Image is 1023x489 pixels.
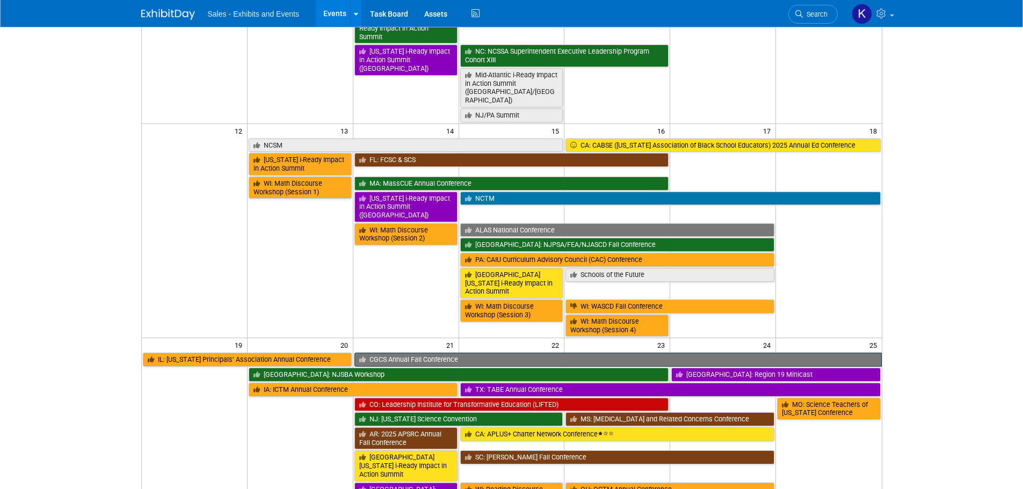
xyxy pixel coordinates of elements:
span: 15 [550,124,564,137]
a: MO: Science Teachers of [US_STATE] Conference [777,398,880,420]
a: NCTM [460,192,881,206]
a: Schools of the Future [565,268,774,282]
a: [US_STATE] i-Ready Impact in Action Summit ([GEOGRAPHIC_DATA]) [354,192,458,222]
a: WI: Math Discourse Workshop (Session 3) [460,300,563,322]
span: 22 [550,338,564,352]
img: Kara Haven [852,4,872,24]
a: WI: Math Discourse Workshop (Session 4) [565,315,669,337]
a: [US_STATE] i-Ready Impact in Action Summit [249,153,352,175]
a: FL: FCSC & SCS [354,153,669,167]
span: 19 [234,338,247,352]
a: WI: Math Discourse Workshop (Session 1) [249,177,352,199]
a: PA: CAIU Curriculum Advisory Council (CAC) Conference [460,253,775,267]
a: Mid-Atlantic i-Ready Impact in Action Summit ([GEOGRAPHIC_DATA]/[GEOGRAPHIC_DATA]) [460,68,563,107]
a: WI: Math Discourse Workshop (Session 2) [354,223,458,245]
span: 24 [762,338,775,352]
a: CO: Leadership Institute for Transformative Education (LIFTED) [354,398,669,412]
a: NJ: [US_STATE] Science Convention [354,412,563,426]
a: ALAS National Conference [460,223,775,237]
span: 23 [656,338,670,352]
a: WI: WASCD Fall Conference [565,300,774,313]
a: [GEOGRAPHIC_DATA]: Region 19 Minicast [671,368,880,382]
a: TX: TABE Annual Conference [460,383,881,397]
img: ExhibitDay [141,9,195,20]
a: AR: 2025 APSRC Annual Fall Conference [354,427,458,449]
a: CA: APLUS+ Charter Network Conference [460,427,775,441]
a: [GEOGRAPHIC_DATA] i-Ready Impact in Action Summit [354,13,458,43]
a: Search [788,5,838,24]
a: NC: NCSSA Superintendent Executive Leadership Program Cohort XIII [460,45,669,67]
span: Search [803,10,828,18]
a: SC: [PERSON_NAME] Fall Conference [460,450,775,464]
span: 14 [445,124,459,137]
span: 12 [234,124,247,137]
span: 21 [445,338,459,352]
a: NJ/PA Summit [460,108,563,122]
a: IA: ICTM Annual Conference [249,383,458,397]
a: [US_STATE] i-Ready Impact in Action Summit ([GEOGRAPHIC_DATA]) [354,45,458,75]
span: 16 [656,124,670,137]
a: [GEOGRAPHIC_DATA]: NJPSA/FEA/NJASCD Fall Conference [460,238,775,252]
a: CA: CABSE ([US_STATE] Association of Black School Educators) 2025 Annual Ed Conference [565,138,880,152]
span: 20 [339,338,353,352]
a: MS: [MEDICAL_DATA] and Related Concerns Conference [565,412,774,426]
span: 25 [868,338,882,352]
a: CGCS Annual Fall Conference [354,353,882,367]
span: 18 [868,124,882,137]
a: [GEOGRAPHIC_DATA][US_STATE] i-Ready Impact in Action Summit [460,268,563,298]
span: 17 [762,124,775,137]
span: 13 [339,124,353,137]
a: NCSM [249,138,563,152]
a: MA: MassCUE Annual Conference [354,177,669,191]
a: IL: [US_STATE] Principals’ Association Annual Conference [143,353,352,367]
a: [GEOGRAPHIC_DATA][US_STATE] i-Ready Impact in Action Summit [354,450,458,481]
span: Sales - Exhibits and Events [208,10,299,18]
a: [GEOGRAPHIC_DATA]: NJSBA Workshop [249,368,669,382]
